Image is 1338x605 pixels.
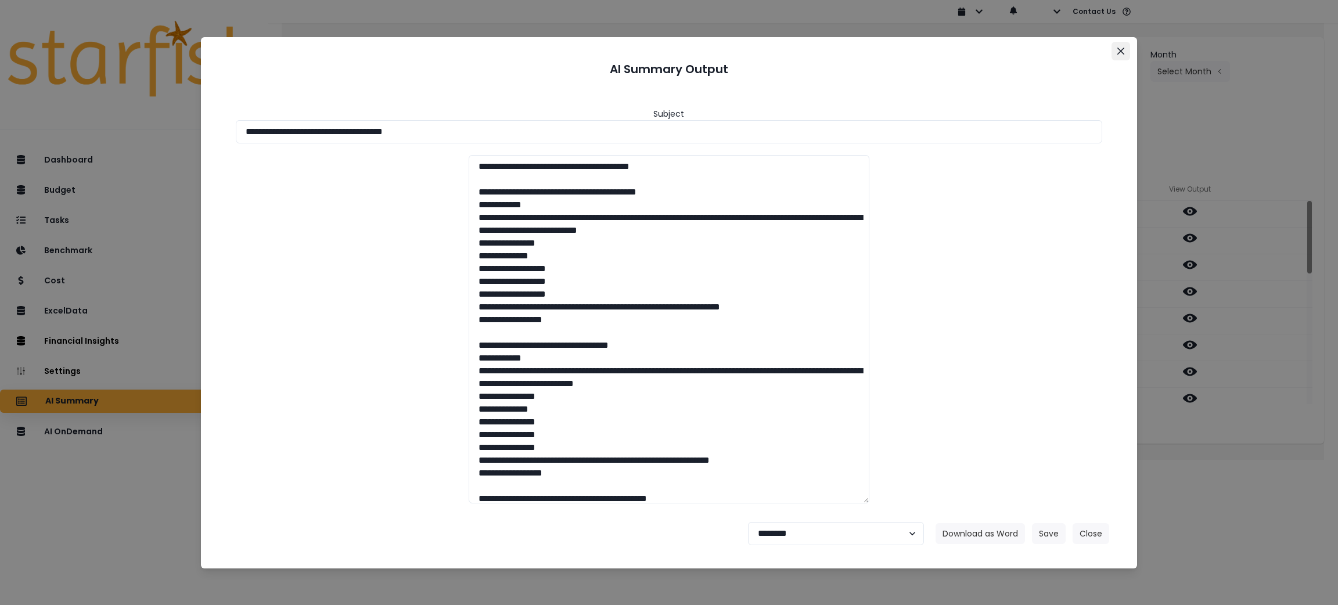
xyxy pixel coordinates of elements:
button: Close [1073,523,1109,544]
button: Save [1032,523,1066,544]
header: Subject [653,108,684,120]
button: Download as Word [936,523,1025,544]
button: Close [1112,42,1130,60]
header: AI Summary Output [215,51,1124,87]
